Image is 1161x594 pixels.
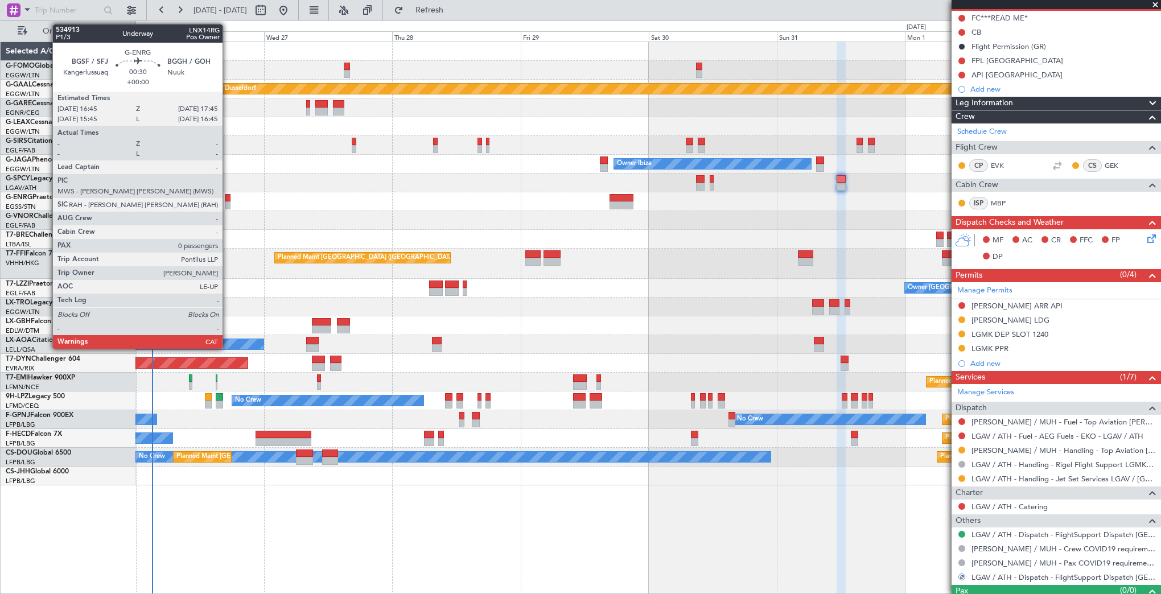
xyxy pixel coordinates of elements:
span: AC [1022,235,1032,246]
div: [PERSON_NAME] ARR API [971,301,1063,311]
a: LGAV / ATH - Dispatch - FlightSupport Dispatch [GEOGRAPHIC_DATA] [971,530,1155,539]
span: T7-LZZI [6,280,29,287]
span: T7-EMI [6,374,28,381]
a: LGAV/ATH [6,184,36,192]
a: G-JAGAPhenom 300 [6,156,72,163]
span: 9H-LPZ [6,393,28,400]
span: (0/4) [1120,269,1137,280]
span: Dispatch Checks and Weather [956,216,1064,229]
div: Add new [970,84,1155,94]
a: G-GAALCessna Citation XLS+ [6,81,100,88]
a: LGAV / ATH - Catering [971,502,1048,511]
a: LFPB/LBG [6,420,35,429]
span: T7-FFI [6,250,26,257]
span: G-GAAL [6,81,32,88]
span: G-JAGA [6,156,32,163]
button: Only With Activity [13,22,123,40]
span: Only With Activity [30,27,120,35]
a: [PERSON_NAME] / MUH - Pax COVID19 requirements [971,558,1155,568]
span: G-SPCY [6,175,30,182]
a: EGLF/FAB [6,289,35,298]
div: Add new [970,358,1155,368]
span: Charter [956,486,983,500]
div: Owner Ibiza [617,155,652,172]
a: EVRA/RIX [6,364,34,373]
a: EGLF/FAB [6,221,35,230]
a: T7-DYNChallenger 604 [6,356,80,362]
div: Planned Maint Dusseldorf [182,80,256,97]
a: G-GARECessna Citation XLS+ [6,100,100,107]
div: Fri 29 [521,31,649,42]
a: MBP [991,198,1016,208]
a: LX-GBHFalcon 7X [6,318,62,325]
a: LFPB/LBG [6,477,35,485]
div: Flight Permission (GR) [971,42,1046,51]
a: T7-EMIHawker 900XP [6,374,75,381]
a: F-HECDFalcon 7X [6,431,62,438]
span: Refresh [406,6,454,14]
a: LFPB/LBG [6,439,35,448]
a: EGGW/LTN [6,90,40,98]
div: Planned Maint [GEOGRAPHIC_DATA] ([GEOGRAPHIC_DATA] Intl) [278,249,468,266]
span: G-ENRG [6,194,32,201]
div: No Crew [139,448,165,465]
a: [PERSON_NAME] / MUH - Handling - Top Aviation [PERSON_NAME]/MUH [971,445,1155,455]
a: EGGW/LTN [6,165,40,174]
div: Wed 27 [264,31,392,42]
div: [PERSON_NAME] LDG [971,315,1049,325]
span: LX-TRO [6,299,30,306]
span: FFC [1080,235,1093,246]
span: CS-DOU [6,449,32,456]
a: T7-BREChallenger 604 [6,232,78,238]
span: (1/7) [1120,371,1137,383]
a: LGAV / ATH - Handling - Jet Set Services LGAV / [GEOGRAPHIC_DATA] [971,474,1155,484]
span: G-FOMO [6,63,35,69]
span: T7-DYN [6,356,31,362]
a: EGLF/FAB [6,146,35,155]
a: EVK [991,160,1016,171]
a: G-VNORChallenger 650 [6,213,83,220]
a: [PERSON_NAME] / MUH - Fuel - Top Aviation [PERSON_NAME]/MUH [971,417,1155,427]
span: G-LEAX [6,119,30,126]
div: Tue 26 [136,31,264,42]
a: G-SPCYLegacy 650 [6,175,67,182]
span: [DATE] - [DATE] [193,5,247,15]
div: CB [971,27,981,37]
div: [DATE] [138,23,157,32]
div: ISP [969,197,988,209]
a: LGAV / ATH - Fuel - AEG Fuels - EKO - LGAV / ATH [971,431,1143,441]
a: LGAV / ATH - Handling - Rigel Flight Support LGMK/JMK [971,460,1155,469]
a: 9H-LPZLegacy 500 [6,393,65,400]
a: EGSS/STN [6,203,36,211]
a: T7-LZZIPraetor 600 [6,280,67,287]
button: Refresh [389,1,457,19]
span: F-HECD [6,431,31,438]
div: Planned Maint [GEOGRAPHIC_DATA] ([GEOGRAPHIC_DATA]) [945,430,1125,447]
span: Cabin Crew [956,179,998,192]
span: DP [993,251,1003,263]
a: F-GPNJFalcon 900EX [6,412,73,419]
input: Trip Number [35,2,100,19]
div: Mon 1 [905,31,1033,42]
a: G-LEAXCessna Citation XLS [6,119,93,126]
a: LX-TROLegacy 650 [6,299,67,306]
a: Manage Permits [957,285,1012,296]
a: EGGW/LTN [6,127,40,136]
div: Planned Maint [GEOGRAPHIC_DATA] ([GEOGRAPHIC_DATA]) [940,448,1119,465]
a: GEK [1105,160,1130,171]
a: Manage Services [957,387,1014,398]
div: Sat 30 [649,31,777,42]
a: LTBA/ISL [6,240,31,249]
span: Leg Information [956,97,1013,110]
div: CS [1083,159,1102,172]
div: API [GEOGRAPHIC_DATA] [971,70,1063,80]
span: G-GARE [6,100,32,107]
a: T7-FFIFalcon 7X [6,250,57,257]
a: CS-DOUGlobal 6500 [6,449,71,456]
a: LFMN/NCE [6,383,39,391]
span: Permits [956,269,982,282]
span: FP [1111,235,1120,246]
span: T7-BRE [6,232,29,238]
span: CR [1051,235,1061,246]
div: LGMK PPR [971,344,1008,353]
